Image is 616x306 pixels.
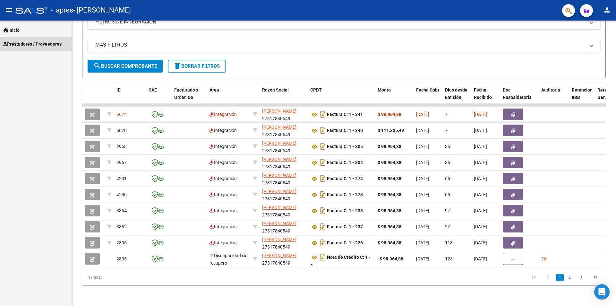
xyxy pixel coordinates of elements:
span: [DATE] [474,256,487,261]
span: 3362 [116,224,127,229]
datatable-header-cell: ID [114,83,146,111]
div: 27317840549 [262,188,305,201]
span: [DATE] [416,144,429,149]
strong: $ 98.964,88 [378,144,401,149]
span: Integración [210,128,237,133]
span: 7 [445,128,448,133]
div: 27317840549 [262,236,305,249]
div: 27317840549 [262,108,305,121]
span: [DATE] [416,128,429,133]
strong: $ 98.964,88 [378,240,401,245]
strong: $ 98.964,88 [378,224,401,229]
span: Discapacidad sin recupero [210,253,248,266]
span: 5674 [116,112,127,117]
span: [PERSON_NAME] [262,237,296,242]
span: 5670 [116,128,127,133]
strong: Factura C: 1 - 304 [327,160,363,165]
span: Días desde Emisión [445,87,467,100]
div: 27317840549 [262,124,305,137]
datatable-header-cell: Monto [375,83,414,111]
span: - [PERSON_NAME] [73,3,131,17]
strong: Factura C: 1 - 237 [327,224,363,230]
strong: Factura C: 1 - 341 [327,112,363,117]
span: Integración [210,192,237,197]
strong: Factura C: 1 - 274 [327,176,363,181]
span: - apres [51,3,73,17]
div: 27317840549 [262,172,305,185]
span: Integración [210,160,237,165]
span: 65 [445,192,450,197]
i: Descargar documento [319,252,327,262]
strong: Nota de Crédito C: 1 - 8 [310,255,371,269]
span: [DATE] [474,224,487,229]
span: 2806 [116,240,127,245]
span: [DATE] [474,240,487,245]
button: Borrar Filtros [168,60,226,73]
strong: $ 98.964,88 [378,176,401,181]
span: [PERSON_NAME] [262,221,296,226]
i: Descargar documento [319,157,327,168]
strong: $ 111.335,49 [378,128,404,133]
i: Descargar documento [319,141,327,152]
span: Integración [210,112,237,117]
strong: Factura C: 1 - 273 [327,192,363,197]
strong: Factura C: 1 - 305 [327,144,363,149]
i: Descargar documento [319,205,327,216]
span: [DATE] [474,128,487,133]
span: 4231 [116,176,127,181]
span: Auditoria [541,87,560,92]
a: go to next page [575,274,587,281]
span: [PERSON_NAME] [262,205,296,210]
span: [DATE] [474,176,487,181]
span: 113 [445,240,453,245]
a: go to previous page [542,274,554,281]
datatable-header-cell: Razón Social [260,83,308,111]
span: 4230 [116,192,127,197]
span: [DATE] [416,256,429,261]
span: [PERSON_NAME] [262,141,296,146]
i: Descargar documento [319,222,327,232]
strong: Factura C: 1 - 238 [327,208,363,214]
span: [DATE] [416,192,429,197]
span: 123 [445,256,453,261]
i: Descargar documento [319,173,327,184]
span: [PERSON_NAME] [262,173,296,178]
mat-panel-title: MAS FILTROS [95,41,585,48]
datatable-header-cell: CPBT [308,83,375,111]
span: Fecha Recibido [474,87,492,100]
span: Buscar Comprobante [93,63,157,69]
span: [DATE] [474,112,487,117]
span: [DATE] [416,112,429,117]
div: 27317840549 [262,252,305,266]
span: Razón Social [262,87,289,92]
span: Borrar Filtros [174,63,220,69]
span: Monto [378,87,391,92]
span: 2805 [116,256,127,261]
span: [PERSON_NAME] [262,109,296,114]
span: ID [116,87,121,92]
button: Buscar Comprobante [88,60,163,73]
div: 17 total [82,269,186,285]
li: page 1 [555,272,565,283]
mat-panel-title: FILTROS DE INTEGRACION [95,18,585,25]
span: Retencion IIBB [572,87,593,100]
span: [PERSON_NAME] [262,253,296,258]
i: Descargar documento [319,109,327,119]
span: Integración [210,176,237,181]
datatable-header-cell: Fecha Cpbt [414,83,442,111]
mat-icon: person [603,6,611,14]
strong: $ 98.964,88 [378,160,401,165]
span: Integración [210,240,237,245]
datatable-header-cell: Fecha Recibido [471,83,500,111]
datatable-header-cell: Auditoria [539,83,569,111]
i: Descargar documento [319,238,327,248]
span: 4968 [116,144,127,149]
datatable-header-cell: CAE [146,83,172,111]
span: Area [210,87,219,92]
span: [DATE] [474,208,487,213]
span: Facturado x Orden De [174,87,198,100]
span: Integración [210,144,237,149]
div: 27317840549 [262,140,305,153]
span: Fecha Cpbt [416,87,439,92]
span: [DATE] [416,176,429,181]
